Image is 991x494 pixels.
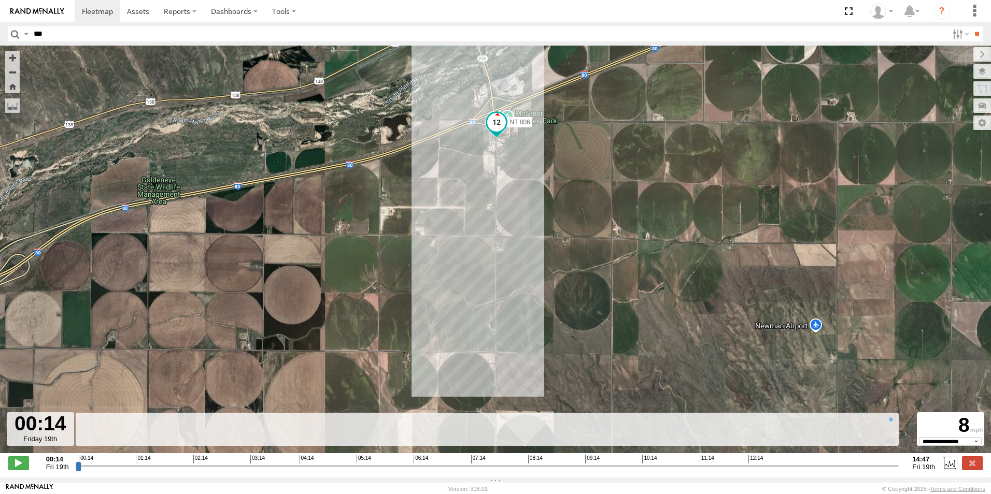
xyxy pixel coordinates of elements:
[962,456,983,470] label: Close
[510,119,530,126] span: NT 806
[918,414,983,437] div: 8
[6,484,53,494] a: Visit our Website
[5,98,20,113] label: Measure
[973,115,991,130] label: Map Settings
[136,455,150,463] span: 01:14
[8,456,29,470] label: Play/Stop
[912,463,935,471] span: Fri 19th Sep 2025
[748,455,763,463] span: 12:14
[882,486,985,492] div: © Copyright 2025 -
[250,455,265,463] span: 03:14
[79,455,93,463] span: 00:14
[448,486,488,492] div: Version: 308.01
[867,4,897,19] div: Al Bahnsen
[912,455,935,463] strong: 14:47
[414,455,428,463] span: 06:14
[10,8,64,15] img: rand-logo.svg
[585,455,600,463] span: 09:14
[46,463,69,471] span: Fri 19th Sep 2025
[642,455,657,463] span: 10:14
[193,455,208,463] span: 02:14
[528,455,543,463] span: 08:14
[5,51,20,65] button: Zoom in
[930,486,985,492] a: Terms and Conditions
[300,455,314,463] span: 04:14
[5,79,20,93] button: Zoom Home
[471,455,486,463] span: 07:14
[948,26,971,41] label: Search Filter Options
[22,26,30,41] label: Search Query
[700,455,714,463] span: 11:14
[46,455,69,463] strong: 00:14
[5,65,20,79] button: Zoom out
[933,3,950,20] i: ?
[357,455,371,463] span: 05:14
